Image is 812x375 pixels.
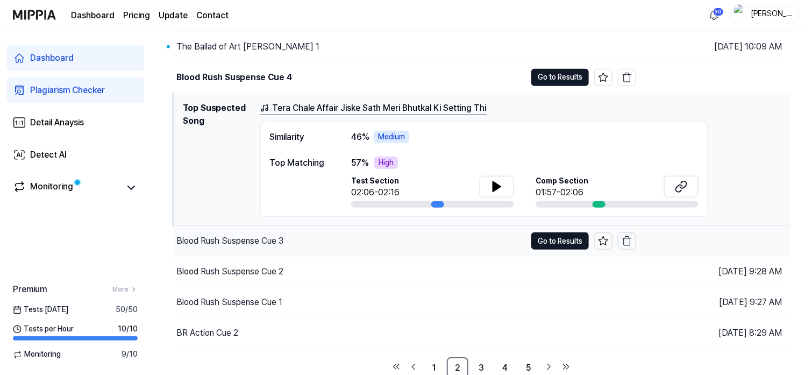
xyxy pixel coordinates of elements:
h1: Top Suspected Song [183,102,252,217]
a: Detect AI [6,142,144,168]
img: profile [734,4,747,26]
a: Update [159,9,188,22]
span: Tests [DATE] [13,305,68,315]
div: 01:57-02:06 [536,186,588,199]
div: Plagiarism Checker [30,84,105,97]
div: Similarity [269,131,330,144]
a: Go to first page [389,359,404,374]
span: 57 % [351,157,369,169]
td: [DATE] 12:04 PM [636,62,790,93]
button: Go to Results [531,69,589,86]
span: Tests per Hour [13,324,74,335]
span: Premium [13,283,47,296]
div: Detail Anaysis [30,116,84,129]
div: Detect AI [30,148,67,161]
span: 9 / 10 [122,349,138,360]
div: Blood Rush Suspense Cue 4 [176,71,292,84]
td: [DATE] 9:28 AM [636,257,790,287]
a: More [112,285,138,294]
a: Detail Anaysis [6,110,144,136]
div: Dashboard [30,52,74,65]
a: Go to previous page [406,359,421,374]
span: Test Section [351,176,400,187]
button: Go to Results [531,232,589,250]
a: Monitoring [13,180,120,195]
span: 10 / 10 [118,324,138,335]
div: Medium [374,131,409,144]
a: Plagiarism Checker [6,77,144,103]
a: Go to last page [559,359,574,374]
img: 알림 [708,9,721,22]
span: 50 / 50 [116,305,138,315]
div: Blood Rush Suspense Cue 3 [176,235,283,247]
div: Top Matching [269,157,330,169]
td: [DATE] 12:03 PM [636,226,790,257]
span: 46 % [351,131,369,144]
span: Monitoring [13,349,61,360]
button: Pricing [123,9,150,22]
div: High [374,157,398,169]
td: [DATE] 10:09 AM [636,31,790,62]
div: 30 [713,8,724,16]
div: Monitoring [30,180,73,195]
a: Tera Chale Affair Jiske Sath Meri Bhutkal Ki Setting Thi [260,102,487,115]
div: Blood Rush Suspense Cue 2 [176,265,283,278]
div: BR Action Cue 2 [176,327,238,339]
span: Comp Section [536,176,588,187]
a: Dashboard [71,9,115,22]
div: The Ballad of Art [PERSON_NAME] 1 [176,40,319,53]
a: Go to next page [542,359,557,374]
button: profile[PERSON_NAME] [730,6,799,24]
div: 02:06-02:16 [351,186,400,199]
button: 알림30 [706,6,723,24]
td: [DATE] 8:29 AM [636,318,790,349]
a: Dashboard [6,45,144,71]
div: Blood Rush Suspense Cue 1 [176,296,282,309]
a: Contact [196,9,229,22]
td: [DATE] 9:27 AM [636,287,790,318]
div: [PERSON_NAME] [750,9,792,20]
